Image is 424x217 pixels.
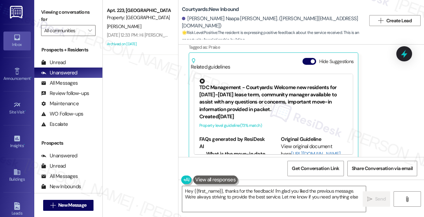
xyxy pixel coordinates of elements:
[378,18,383,23] i: 
[107,7,170,14] div: Apt. 223, [GEOGRAPHIC_DATA]
[41,183,81,190] div: New Inbounds
[43,200,94,211] button: New Message
[88,28,92,33] i: 
[369,15,421,26] button: Create Lead
[41,100,79,107] div: Maintenance
[41,121,68,128] div: Escalate
[375,195,386,203] span: Send
[347,161,417,176] button: Share Conversation via email
[281,136,321,143] b: Original Guideline
[41,59,66,66] div: Unread
[182,30,217,35] strong: 🌟 Risk Level: Positive
[25,109,26,113] span: •
[106,40,171,48] div: Archived on [DATE]
[107,23,141,29] span: [PERSON_NAME]
[41,152,77,159] div: Unanswered
[199,113,348,120] div: Created [DATE]
[58,202,86,209] span: New Message
[41,173,78,180] div: All Messages
[404,196,410,202] i: 
[209,44,220,50] span: Praise
[30,75,32,80] span: •
[281,143,348,158] div: View original document here
[386,17,412,24] span: Create Lead
[3,133,31,151] a: Insights •
[44,25,85,36] input: All communities
[50,203,55,208] i: 
[199,136,265,150] b: FAQs generated by ResiDesk AI
[41,90,89,97] div: Review follow-ups
[41,110,83,118] div: WO Follow-ups
[107,14,170,21] div: Property: [GEOGRAPHIC_DATA]
[182,6,239,13] b: Courtyards: New Inbound
[319,58,353,65] label: Hide Suggestions
[206,150,266,172] li: What is the move-in date for the [DATE]-[DATE] lease term?
[41,80,78,87] div: All Messages
[182,186,366,212] textarea: Hey {{first_name}}, thanks for the feedback! I'm glad you liked the previous message. We're alway...
[41,69,77,76] div: Unanswered
[3,99,31,118] a: Site Visit •
[199,122,348,129] div: Property level guideline ( 73 % match)
[182,29,366,44] span: : The resident is expressing positive feedback about the service received. This is an opportunity...
[292,165,339,172] span: Get Conversation Link
[41,162,66,170] div: Unread
[363,191,390,207] button: Send
[182,15,361,30] div: [PERSON_NAME] Naapa [PERSON_NAME]. ([PERSON_NAME][EMAIL_ADDRESS][DOMAIN_NAME])
[24,142,25,147] span: •
[10,6,24,19] img: ResiDesk Logo
[199,79,348,113] div: TDC Management - Courtyards: Welcome new residents for [DATE]-[DATE] lease term, community manage...
[34,46,102,53] div: Prospects + Residents
[34,140,102,147] div: Prospects
[191,58,230,71] div: Related guidelines
[41,7,96,25] label: Viewing conversations for
[3,166,31,185] a: Buildings
[367,196,372,202] i: 
[352,165,413,172] span: Share Conversation via email
[287,161,344,176] button: Get Conversation Link
[291,150,343,157] a: [URL][DOMAIN_NAME]…
[3,32,31,50] a: Inbox
[189,42,399,52] div: Tagged as:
